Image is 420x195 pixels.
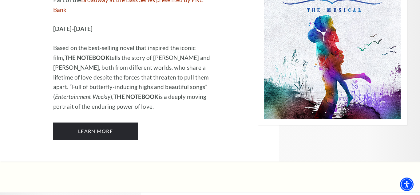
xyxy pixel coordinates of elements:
strong: [DATE]-[DATE] [53,25,93,32]
a: Learn More The Notebook [53,123,138,140]
strong: THE NOTEBOOK [113,93,158,100]
p: Based on the best-selling novel that inspired the iconic film, tells the story of [PERSON_NAME] a... [53,43,218,112]
em: Entertainment Weekly [55,93,110,100]
strong: THE NOTEBOOK [65,54,109,61]
div: Accessibility Menu [400,177,414,191]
